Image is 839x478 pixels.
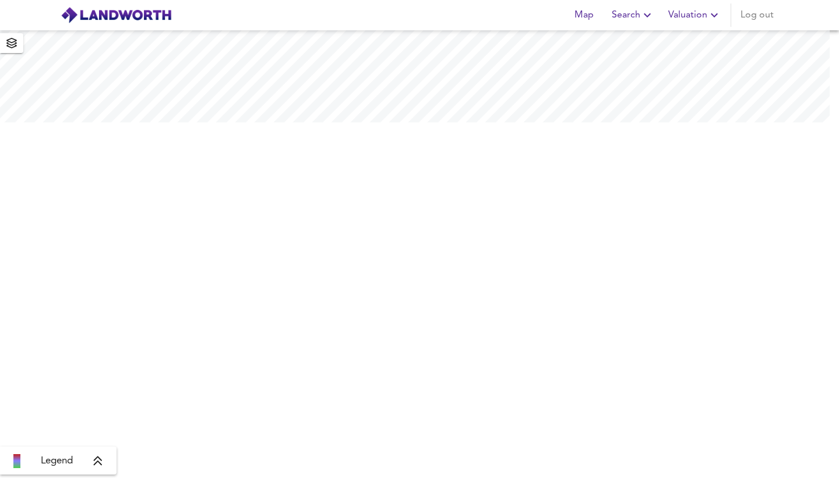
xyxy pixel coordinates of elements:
span: Map [570,7,598,23]
span: Log out [741,7,774,23]
span: Legend [41,454,73,468]
img: logo [61,6,172,24]
button: Log out [736,3,778,27]
button: Valuation [664,3,726,27]
span: Search [612,7,654,23]
button: Search [607,3,659,27]
button: Map [565,3,602,27]
span: Valuation [668,7,721,23]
